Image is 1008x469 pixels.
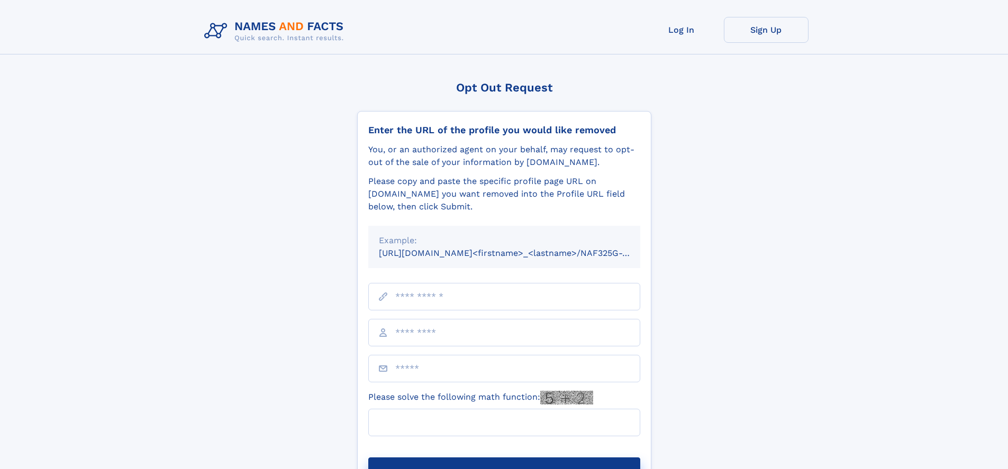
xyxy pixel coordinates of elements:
[200,17,352,45] img: Logo Names and Facts
[368,175,640,213] div: Please copy and paste the specific profile page URL on [DOMAIN_NAME] you want removed into the Pr...
[357,81,651,94] div: Opt Out Request
[639,17,724,43] a: Log In
[379,234,630,247] div: Example:
[368,391,593,404] label: Please solve the following math function:
[368,124,640,136] div: Enter the URL of the profile you would like removed
[368,143,640,169] div: You, or an authorized agent on your behalf, may request to opt-out of the sale of your informatio...
[724,17,809,43] a: Sign Up
[379,248,660,258] small: [URL][DOMAIN_NAME]<firstname>_<lastname>/NAF325G-xxxxxxxx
